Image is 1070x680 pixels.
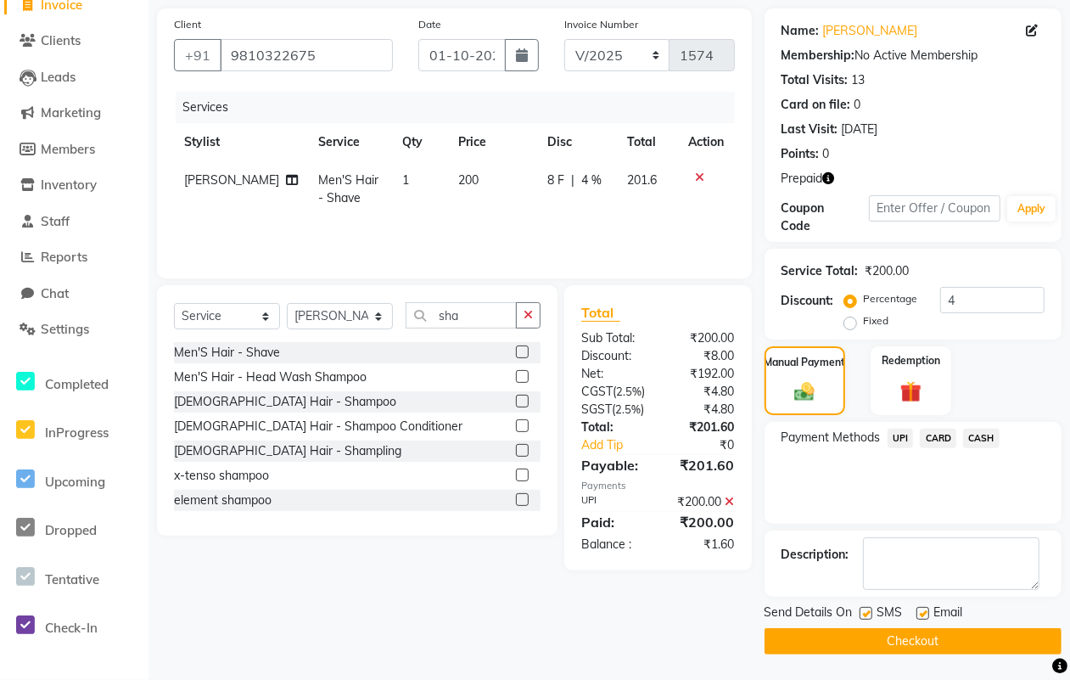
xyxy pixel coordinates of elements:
[888,429,914,448] span: UPI
[41,69,76,85] span: Leads
[569,455,658,475] div: Payable:
[615,402,641,416] span: 2.5%
[673,436,748,454] div: ₹0
[571,171,574,189] span: |
[402,172,409,188] span: 1
[406,302,517,329] input: Search or Scan
[894,379,928,406] img: _gift.svg
[617,123,679,161] th: Total
[184,172,279,188] span: [PERSON_NAME]
[45,474,105,490] span: Upcoming
[1007,196,1056,222] button: Apply
[220,39,393,71] input: Search by Name/Mobile/Email/Code
[627,172,657,188] span: 201.6
[852,71,866,89] div: 13
[781,96,851,114] div: Card on file:
[658,536,747,554] div: ₹1.60
[174,393,396,411] div: [DEMOGRAPHIC_DATA] Hair - Shampoo
[658,455,747,475] div: ₹201.60
[842,121,878,138] div: [DATE]
[765,604,853,625] span: Send Details On
[781,71,849,89] div: Total Visits:
[41,141,95,157] span: Members
[569,436,673,454] a: Add Tip
[781,170,823,188] span: Prepaid
[569,383,658,401] div: ( )
[781,429,881,447] span: Payment Methods
[781,145,820,163] div: Points:
[823,22,918,40] a: [PERSON_NAME]
[308,123,392,161] th: Service
[174,467,269,485] div: x-tenso shampoo
[4,68,144,87] a: Leads
[658,419,747,436] div: ₹201.60
[41,177,97,193] span: Inventory
[174,442,401,460] div: [DEMOGRAPHIC_DATA] Hair - Shampling
[45,522,97,538] span: Dropped
[41,104,101,121] span: Marketing
[45,376,109,392] span: Completed
[781,121,838,138] div: Last Visit:
[781,22,820,40] div: Name:
[4,284,144,304] a: Chat
[854,96,861,114] div: 0
[4,176,144,195] a: Inventory
[658,347,747,365] div: ₹8.00
[418,17,441,32] label: Date
[41,249,87,265] span: Reports
[564,17,638,32] label: Invoice Number
[569,401,658,419] div: ( )
[781,200,869,235] div: Coupon Code
[41,285,69,301] span: Chat
[174,368,367,386] div: Men'S Hair - Head Wash Shampoo
[781,47,1045,65] div: No Active Membership
[864,313,889,329] label: Fixed
[658,365,747,383] div: ₹192.00
[174,17,201,32] label: Client
[866,262,910,280] div: ₹200.00
[765,628,1062,655] button: Checkout
[569,419,658,436] div: Total:
[41,32,81,48] span: Clients
[569,536,658,554] div: Balance :
[569,329,658,347] div: Sub Total:
[781,47,855,65] div: Membership:
[569,347,658,365] div: Discount:
[781,546,849,564] div: Description:
[658,512,747,532] div: ₹200.00
[581,384,613,399] span: CGST
[458,172,479,188] span: 200
[569,493,658,511] div: UPI
[4,31,144,51] a: Clients
[616,385,641,398] span: 2.5%
[788,380,821,403] img: _cash.svg
[934,604,963,625] span: Email
[174,344,280,362] div: Men'S Hair - Shave
[658,383,747,401] div: ₹4.80
[882,353,940,368] label: Redemption
[547,171,564,189] span: 8 F
[569,512,658,532] div: Paid:
[174,492,272,509] div: element shampoo
[174,123,308,161] th: Stylist
[176,92,748,123] div: Services
[537,123,616,161] th: Disc
[581,304,620,322] span: Total
[569,365,658,383] div: Net:
[764,355,845,370] label: Manual Payment
[41,213,70,229] span: Staff
[4,248,144,267] a: Reports
[581,479,735,493] div: Payments
[174,418,462,436] div: [DEMOGRAPHIC_DATA] Hair - Shampoo Conditioner
[45,620,98,636] span: Check-In
[45,424,109,441] span: InProgress
[877,604,903,625] span: SMS
[658,329,747,347] div: ₹200.00
[4,104,144,123] a: Marketing
[679,123,735,161] th: Action
[781,262,859,280] div: Service Total:
[781,292,834,310] div: Discount:
[41,321,89,337] span: Settings
[4,140,144,160] a: Members
[963,429,1000,448] span: CASH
